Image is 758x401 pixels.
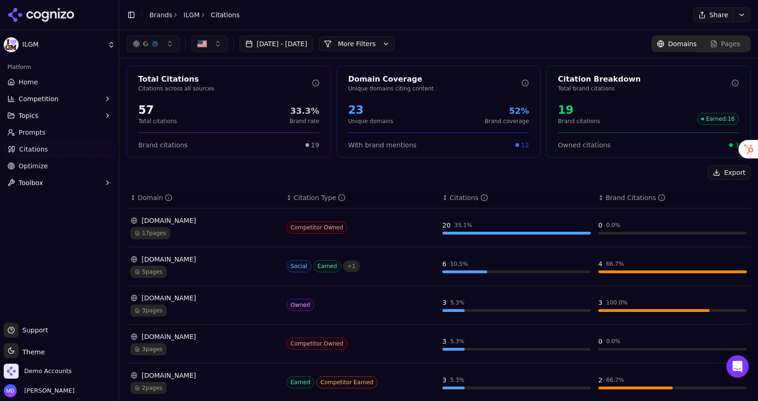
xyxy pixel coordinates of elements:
div: ↕Domain [130,193,279,202]
div: Platform [4,60,115,75]
div: 0 [598,221,602,230]
div: [DOMAIN_NAME] [130,216,279,225]
span: 2 pages [130,382,167,394]
span: Citations [211,10,240,20]
span: Citations [19,145,48,154]
div: 3 [442,337,447,346]
span: Home [19,77,38,87]
button: More Filters [319,36,395,51]
span: Theme [19,348,45,356]
button: [DATE] - [DATE] [239,35,313,52]
span: Competitor Owned [286,338,347,350]
button: Competition [4,91,115,106]
button: Open user button [4,384,74,397]
img: US [197,39,207,48]
a: Home [4,75,115,90]
span: ILGM [22,41,104,49]
button: Toolbox [4,175,115,190]
div: 3 [442,375,447,385]
p: Unique domains [348,118,393,125]
div: ↕Citation Type [286,193,435,202]
div: [DOMAIN_NAME] [130,293,279,303]
span: 3 pages [130,304,167,317]
span: Pages [721,39,740,48]
div: Citations [450,193,488,202]
span: Brand citations [138,140,188,150]
div: 10.5 % [450,260,468,268]
div: ↕Citations [442,193,591,202]
button: Export [708,165,751,180]
a: Citations [4,142,115,157]
span: Social [286,260,311,272]
div: 3 [598,298,602,307]
div: Total Citations [138,74,312,85]
div: 57 [138,103,177,118]
div: [DOMAIN_NAME] [130,255,279,264]
div: 23 [348,103,393,118]
div: 33.3% [290,104,319,118]
a: Prompts [4,125,115,140]
span: Demo Accounts [24,367,72,375]
p: Total brand citations [558,85,731,92]
span: 12 [521,140,529,150]
span: Support [19,325,48,335]
div: 0 [598,337,602,346]
div: 100.0 % [606,299,628,306]
span: Competitor Owned [286,221,347,234]
span: 17 pages [130,227,170,239]
span: 19 [311,140,319,150]
div: 66.7 % [606,260,624,268]
span: Earned [286,376,314,388]
span: Optimize [19,161,48,171]
p: Brand citations [558,118,600,125]
span: Toolbox [19,178,43,187]
p: Citations across all sources [138,85,312,92]
div: 4 [598,259,602,269]
span: Competitor Earned [316,376,378,388]
span: With brand mentions [348,140,417,150]
a: Optimize [4,159,115,173]
span: Topics [19,111,39,120]
div: 19 [558,103,600,118]
div: 52% [485,104,529,118]
span: + 1 [343,260,360,272]
div: 5.3 % [450,376,465,384]
p: Brand coverage [485,118,529,125]
img: Demo Accounts [4,364,19,379]
img: Melissa Dowd [4,384,17,397]
th: brandCitationCount [595,187,751,208]
div: 20 [442,221,451,230]
div: [DOMAIN_NAME] [130,371,279,380]
a: ILGM [183,10,200,20]
div: Brand Citations [606,193,665,202]
div: 2 [598,375,602,385]
span: Owned [286,299,314,311]
th: totalCitationCount [439,187,595,208]
p: Unique domains citing content [348,85,522,92]
span: Competition [19,94,59,104]
div: 5.3 % [450,338,465,345]
th: citationTypes [283,187,439,208]
span: Prompts [19,128,46,137]
div: 3 [442,298,447,307]
span: 3 [735,140,739,150]
div: Citation Type [294,193,345,202]
p: Total citations [138,118,177,125]
span: Earned [313,260,341,272]
div: Domain [138,193,172,202]
button: Topics [4,108,115,123]
div: Citation Breakdown [558,74,731,85]
span: 5 pages [130,266,167,278]
div: [DOMAIN_NAME] [130,332,279,341]
span: Owned citations [558,140,610,150]
button: Open organization switcher [4,364,72,379]
a: Brands [149,11,172,19]
div: Open Intercom Messenger [726,355,749,378]
th: domain [127,187,283,208]
button: Share [693,7,733,22]
span: Domains [668,39,697,48]
div: 5.3 % [450,299,465,306]
span: Earned : 16 [697,113,739,125]
p: Brand rate [290,118,319,125]
span: 3 pages [130,343,167,355]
